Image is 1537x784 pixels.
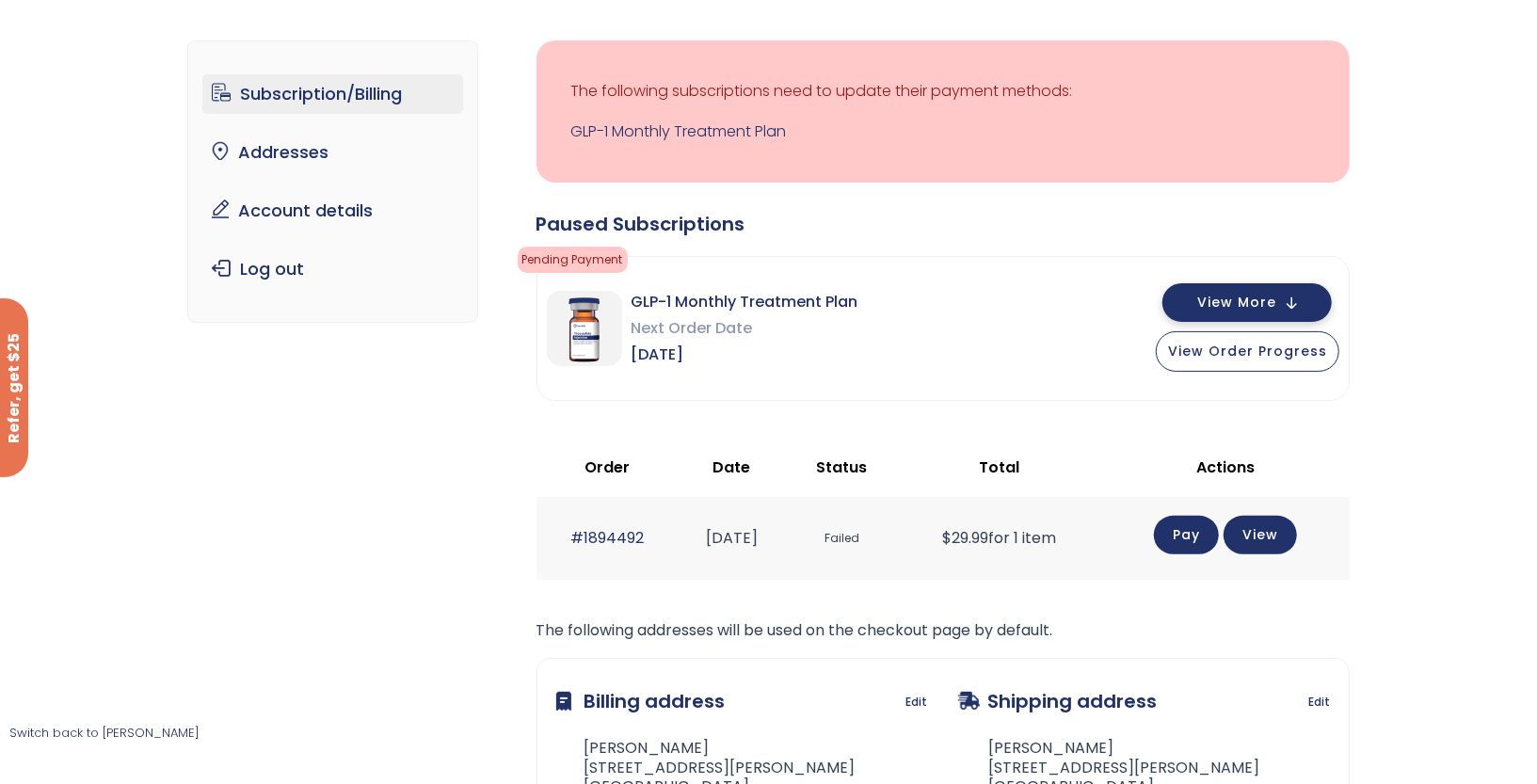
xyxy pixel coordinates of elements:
a: Edit [905,689,927,715]
h3: Shipping address [958,678,1157,725]
span: Status [816,456,867,478]
div: Paused Subscriptions [536,211,1350,237]
span: Date [713,456,751,478]
span: Next Order Date [632,315,858,342]
span: Total [979,456,1019,478]
span: Pending Payment [518,247,628,273]
a: Log out [202,249,463,289]
p: The following addresses will be used on the checkout page by default. [536,617,1350,644]
a: View [1224,516,1297,554]
h3: Billing address [556,678,726,725]
span: GLP-1 Monthly Treatment Plan [632,289,858,315]
a: #1894492 [570,527,644,549]
time: [DATE] [706,527,758,549]
span: 29.99 [942,527,988,549]
nav: Account pages [187,40,478,323]
button: View More [1162,283,1332,322]
a: GLP-1 Monthly Treatment Plan [571,119,1315,145]
a: Edit [1308,689,1330,715]
span: View More [1197,296,1276,309]
span: Failed [795,521,888,556]
a: Addresses [202,133,463,172]
a: Pay [1154,516,1219,554]
a: Account details [202,191,463,231]
td: for 1 item [897,497,1100,579]
a: Subscription/Billing [202,74,463,114]
span: $ [942,527,952,549]
span: Actions [1196,456,1255,478]
button: View Order Progress [1156,331,1339,372]
p: The following subscriptions need to update their payment methods: [571,78,1315,104]
span: View Order Progress [1168,342,1327,360]
span: [DATE] [632,342,858,368]
a: Switch back to [PERSON_NAME] [9,724,200,742]
span: Order [584,456,630,478]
